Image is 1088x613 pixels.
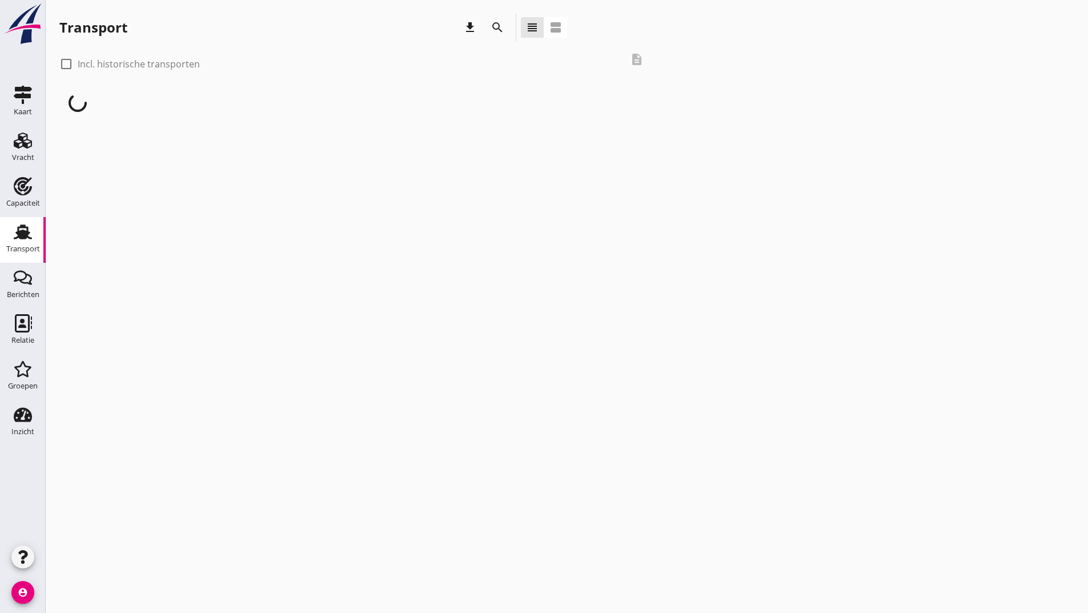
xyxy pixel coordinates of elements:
img: logo-small.a267ee39.svg [2,3,43,45]
div: Berichten [7,291,39,298]
div: Capaciteit [6,199,40,207]
div: Inzicht [11,428,34,435]
div: Kaart [14,108,32,115]
i: account_circle [11,581,34,604]
div: Groepen [8,382,38,390]
div: Transport [59,18,127,37]
i: search [491,21,504,34]
label: Incl. historische transporten [78,58,200,70]
i: view_agenda [549,21,563,34]
i: view_headline [525,21,539,34]
div: Vracht [12,154,34,161]
div: Transport [6,245,40,253]
i: download [463,21,477,34]
div: Relatie [11,336,34,344]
